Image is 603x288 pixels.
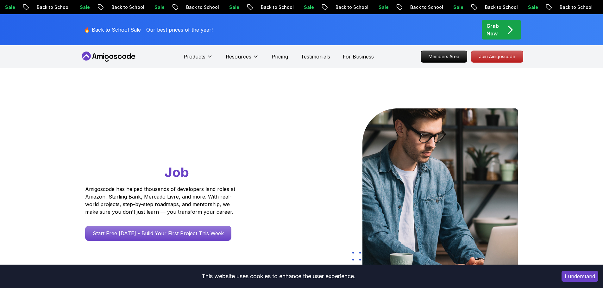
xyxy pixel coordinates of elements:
[226,53,259,65] button: Resources
[272,53,288,60] a: Pricing
[445,4,465,10] p: Sale
[85,108,260,181] h1: Go From Learning to Hired: Master Java, Spring Boot & Cloud Skills That Get You the
[421,51,467,63] a: Members Area
[184,53,205,60] p: Products
[165,164,189,180] span: Job
[476,4,519,10] p: Back to School
[5,269,552,283] div: This website uses cookies to enhance the user experience.
[471,51,523,63] a: Join Amigoscode
[85,185,237,216] p: Amigoscode has helped thousands of developers land roles at Amazon, Starling Bank, Mercado Livre,...
[103,4,146,10] p: Back to School
[226,53,251,60] p: Resources
[471,51,523,62] p: Join Amigoscode
[551,4,594,10] p: Back to School
[421,51,467,62] p: Members Area
[221,4,241,10] p: Sale
[28,4,71,10] p: Back to School
[295,4,316,10] p: Sale
[402,4,445,10] p: Back to School
[84,26,213,34] p: 🔥 Back to School Sale - Our best prices of the year!
[71,4,91,10] p: Sale
[562,271,598,282] button: Accept cookies
[178,4,221,10] p: Back to School
[146,4,166,10] p: Sale
[362,108,518,271] img: hero
[327,4,370,10] p: Back to School
[184,53,213,65] button: Products
[85,226,231,241] a: Start Free [DATE] - Build Your First Project This Week
[370,4,390,10] p: Sale
[252,4,295,10] p: Back to School
[343,53,374,60] a: For Business
[301,53,330,60] a: Testimonials
[487,22,499,37] p: Grab Now
[519,4,540,10] p: Sale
